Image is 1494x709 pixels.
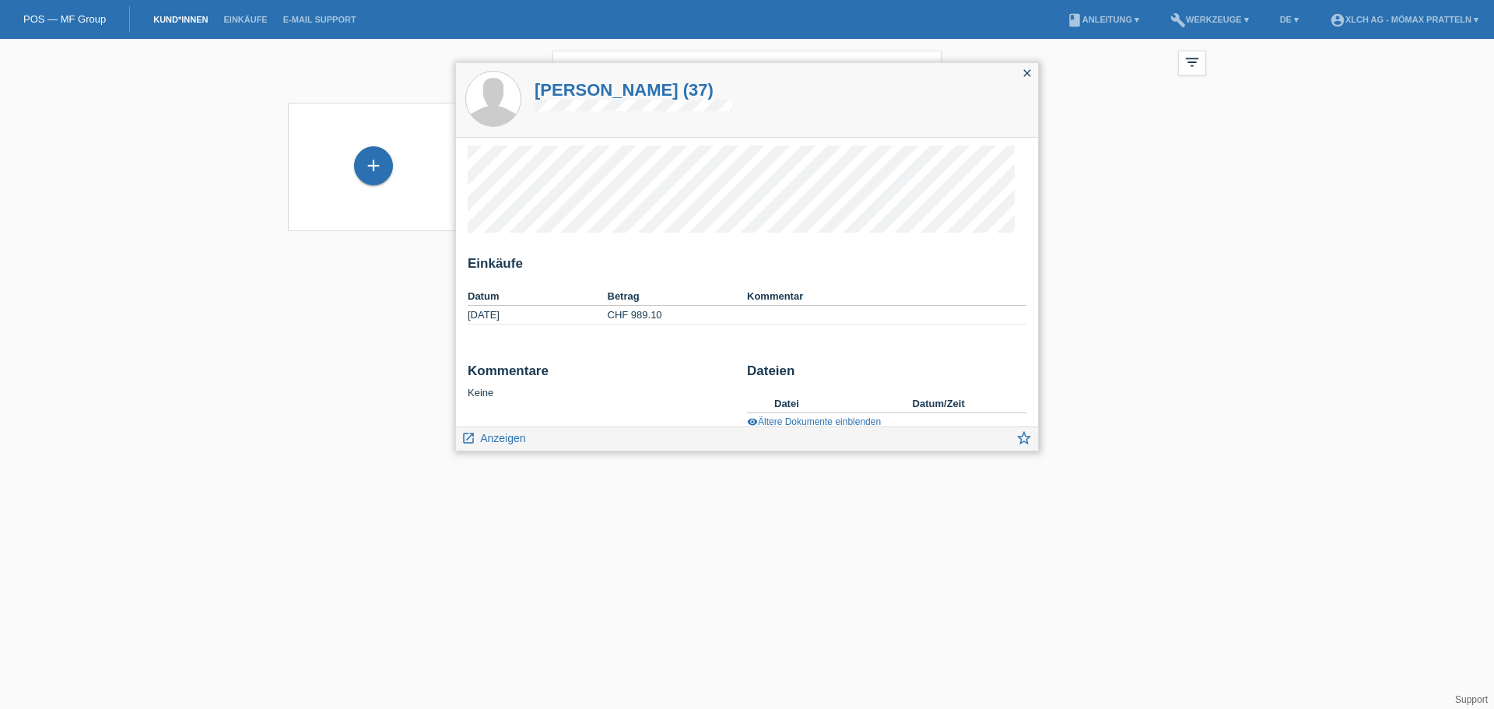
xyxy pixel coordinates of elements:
[1163,15,1257,24] a: buildWerkzeuge ▾
[468,306,608,325] td: [DATE]
[468,363,735,387] h2: Kommentare
[1330,12,1345,28] i: account_circle
[146,15,216,24] a: Kund*innen
[608,306,748,325] td: CHF 989.10
[468,287,608,306] th: Datum
[774,395,913,413] th: Datei
[1015,430,1033,447] i: star_border
[468,256,1026,279] h2: Einkäufe
[552,51,942,87] input: Suche...
[480,432,525,444] span: Anzeigen
[1015,431,1033,451] a: star_border
[913,395,1005,413] th: Datum/Zeit
[461,431,475,445] i: launch
[461,427,526,447] a: launch Anzeigen
[1170,12,1186,28] i: build
[747,363,1026,387] h2: Dateien
[1455,694,1488,705] a: Support
[275,15,364,24] a: E-Mail Support
[915,59,934,78] i: close
[747,287,1026,306] th: Kommentar
[216,15,275,24] a: Einkäufe
[1067,12,1082,28] i: book
[23,13,106,25] a: POS — MF Group
[747,416,758,427] i: visibility
[1322,15,1486,24] a: account_circleXLCH AG - Mömax Pratteln ▾
[535,80,732,100] a: [PERSON_NAME] (37)
[747,416,881,427] a: visibilityÄltere Dokumente einblenden
[1059,15,1147,24] a: bookAnleitung ▾
[1272,15,1306,24] a: DE ▾
[608,287,748,306] th: Betrag
[355,153,392,179] div: Kund*in hinzufügen
[1184,54,1201,71] i: filter_list
[468,363,735,398] div: Keine
[1021,67,1033,79] i: close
